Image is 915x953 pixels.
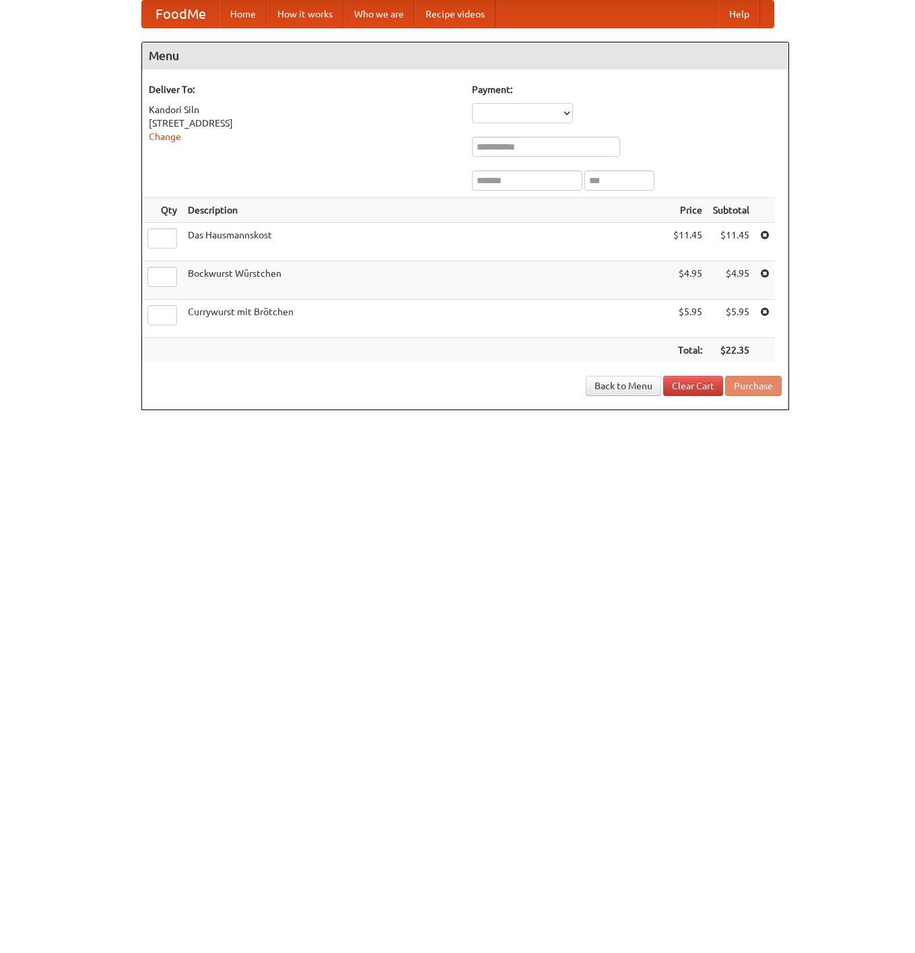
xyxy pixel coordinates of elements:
[708,261,755,300] td: $4.95
[708,300,755,338] td: $5.95
[149,131,181,142] a: Change
[708,223,755,261] td: $11.45
[415,1,496,28] a: Recipe videos
[219,1,267,28] a: Home
[668,261,708,300] td: $4.95
[472,83,782,96] h5: Payment:
[718,1,760,28] a: Help
[182,300,668,338] td: Currywurst mit Brötchen
[663,376,723,396] a: Clear Cart
[142,198,182,223] th: Qty
[668,338,708,363] th: Total:
[149,103,459,117] div: Kandori Siln
[725,376,782,396] button: Purchase
[267,1,343,28] a: How it works
[149,83,459,96] h5: Deliver To:
[182,223,668,261] td: Das Hausmannskost
[182,198,668,223] th: Description
[668,300,708,338] td: $5.95
[142,1,219,28] a: FoodMe
[668,223,708,261] td: $11.45
[708,198,755,223] th: Subtotal
[142,42,788,69] h4: Menu
[708,338,755,363] th: $22.35
[149,117,459,130] div: [STREET_ADDRESS]
[586,376,661,396] a: Back to Menu
[182,261,668,300] td: Bockwurst Würstchen
[668,198,708,223] th: Price
[343,1,415,28] a: Who we are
